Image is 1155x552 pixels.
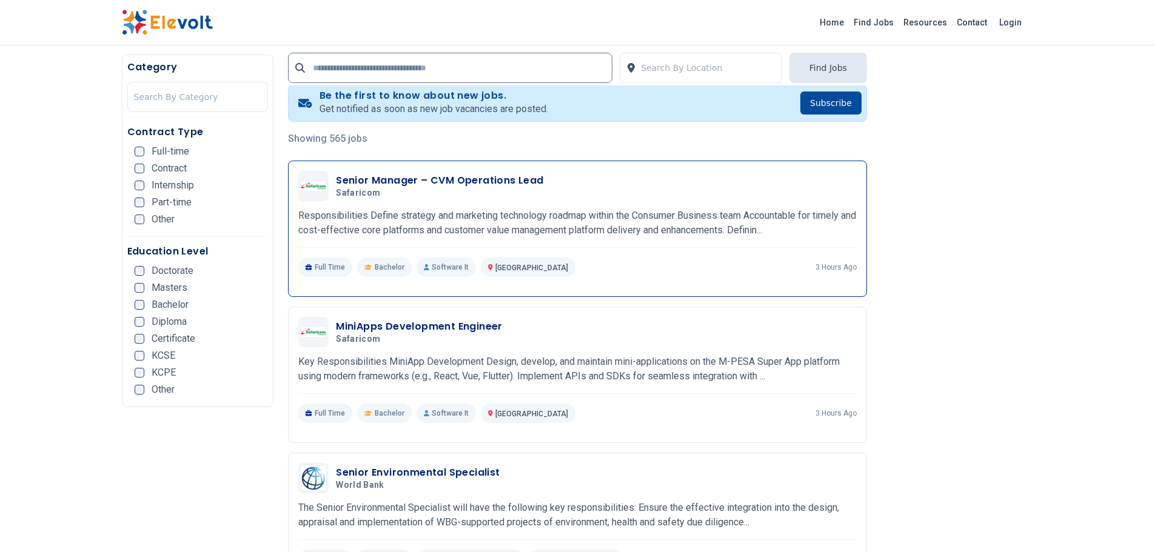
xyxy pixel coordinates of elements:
p: Get notified as soon as new job vacancies are posted. [320,102,548,116]
span: Contract [152,164,187,173]
input: Full-time [135,147,144,156]
span: Certificate [152,334,195,344]
img: World Bank [301,466,326,490]
a: Login [992,10,1029,35]
input: KCSE [135,351,144,361]
span: Bachelor [375,262,404,272]
span: [GEOGRAPHIC_DATA] [495,264,568,272]
p: Software It [417,258,476,277]
iframe: Chat Widget [1094,494,1155,552]
img: Safaricom [301,327,326,337]
a: SafaricomSenior Manager – CVM Operations LeadSafaricomResponsibilities Define strategy and market... [298,171,857,277]
span: Safaricom [336,334,380,345]
h3: MiniApps Development Engineer [336,319,503,334]
p: Responsibilities Define strategy and marketing technology roadmap within the Consumer Business te... [298,208,857,238]
input: Contract [135,164,144,173]
a: SafaricomMiniApps Development EngineerSafaricomKey Responsibilities MiniApp Development Design, d... [298,317,857,423]
h3: Senior Environmental Specialist [336,465,500,480]
h5: Education Level [127,244,269,259]
input: Masters [135,283,144,293]
input: Bachelor [135,300,144,310]
span: [GEOGRAPHIC_DATA] [495,410,568,418]
input: Part-time [135,198,144,207]
p: Software It [417,404,476,423]
span: Internship [152,181,194,190]
span: KCPE [152,368,176,377]
button: Subscribe [800,91,862,115]
p: Full Time [298,404,352,423]
p: 3 hours ago [815,262,857,272]
p: Full Time [298,258,352,277]
h3: Senior Manager – CVM Operations Lead [336,173,543,188]
input: Certificate [135,334,144,344]
h4: Be the first to know about new jobs. [320,90,548,102]
a: Resources [899,13,952,32]
span: KCSE [152,351,175,361]
a: Home [815,13,849,32]
p: Showing 565 jobs [288,131,867,146]
span: Part-time [152,198,192,207]
h5: Contract Type [127,125,269,139]
span: Full-time [152,147,189,156]
p: Key Responsibilities MiniApp Development Design, develop, and maintain mini-applications on the M... [298,354,857,384]
input: Other [135,385,144,394]
h5: Category [127,60,269,75]
span: World Bank [336,480,384,491]
p: The Senior Environmental Specialist will have the following key responsibilities: Ensure the effe... [298,500,857,530]
span: Other [152,214,175,224]
span: Bachelor [152,300,189,310]
input: Other [135,214,144,224]
span: Safaricom [336,188,380,199]
span: Bachelor [375,408,404,418]
span: Doctorate [152,266,193,276]
img: Elevolt [122,10,213,35]
button: Find Jobs [789,53,867,83]
span: Other [152,385,175,394]
input: KCPE [135,368,144,377]
input: Internship [135,181,144,190]
iframe: Advertisement [882,83,1034,447]
a: Contact [952,13,992,32]
span: Diploma [152,317,187,327]
p: 3 hours ago [815,408,857,418]
input: Diploma [135,317,144,327]
img: Safaricom [301,181,326,191]
a: Find Jobs [849,13,899,32]
span: Masters [152,283,187,293]
input: Doctorate [135,266,144,276]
